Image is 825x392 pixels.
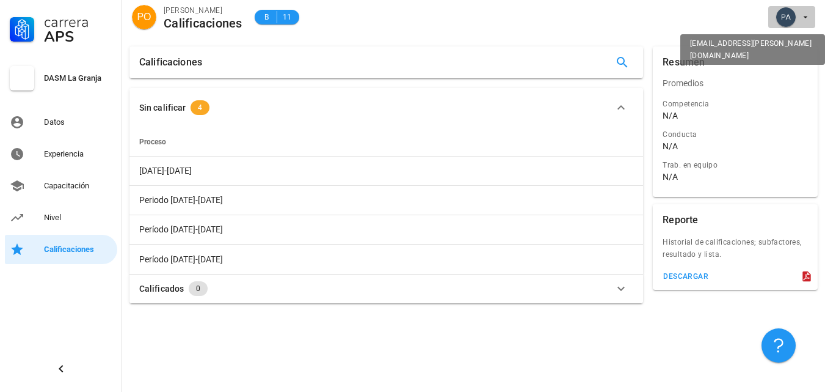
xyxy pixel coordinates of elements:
[139,195,223,205] span: Periodo [DATE]-[DATE]
[44,181,112,191] div: Capacitación
[5,203,117,232] a: Nivel
[5,108,117,137] a: Datos
[5,235,117,264] a: Calificaciones
[776,7,796,27] div: avatar
[262,11,272,23] span: B
[44,15,112,29] div: Carrera
[139,166,192,176] span: [DATE]-[DATE]
[663,46,705,78] div: Resumen
[139,101,186,114] div: Sin calificar
[653,236,818,268] div: Historial de calificaciones; subfactores, resultado y lista.
[663,272,708,281] div: descargar
[663,171,678,182] div: N/A
[663,204,698,236] div: Reporte
[164,17,242,30] div: Calificaciones
[282,11,292,23] span: 11
[44,117,112,127] div: Datos
[129,127,643,157] th: Proceso
[663,110,678,121] div: N/A
[198,100,202,115] span: 4
[663,98,808,110] div: Competencia
[663,141,678,152] div: N/A
[44,29,112,44] div: APS
[132,5,156,29] div: avatar
[44,149,112,159] div: Experiencia
[129,274,643,303] button: Calificados 0
[5,139,117,169] a: Experiencia
[139,282,184,295] div: Calificados
[139,46,202,78] div: Calificaciones
[129,88,643,127] button: Sin calificar 4
[44,73,112,83] div: DASM La Granja
[164,4,242,17] div: [PERSON_NAME]
[5,171,117,201] a: Capacitación
[196,281,200,296] span: 0
[653,68,818,98] div: Promedios
[663,128,808,141] div: Conducta
[139,138,166,146] span: Proceso
[663,159,808,171] div: Trab. en equipo
[44,213,112,223] div: Nivel
[44,245,112,254] div: Calificaciones
[139,254,223,264] span: Período [DATE]-[DATE]
[139,224,223,234] span: Período [DATE]-[DATE]
[658,268,713,285] button: descargar
[137,5,151,29] span: PO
